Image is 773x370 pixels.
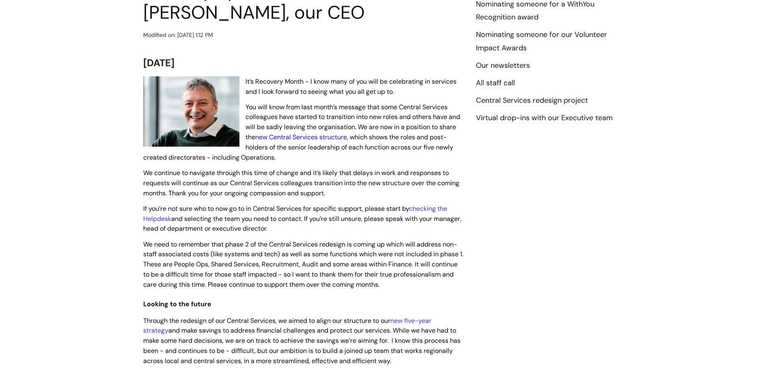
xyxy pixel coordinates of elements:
[143,103,460,162] span: You will know from last month’s message that some Central Services colleagues have started to tra...
[143,300,211,308] span: Looking to the future
[476,30,607,53] a: Nominating someone for our Volunteer Impact Awards
[476,95,588,106] a: Central Services redesign project
[143,204,461,233] span: If you’re not sure who to now go to in Central Services for specific support, please start by and...
[143,316,461,365] span: Through the redesign of our Central Services, we aimed to align our structure to our and make sav...
[143,169,459,197] span: We continue to navigate through this time of change and it’s likely that delays in work and respo...
[143,204,447,223] a: checking the Helpdesk
[476,61,530,71] a: Our newsletters
[143,30,213,40] div: Modified on: [DATE] 1:12 PM
[245,77,456,96] span: It’s Recovery Month - I know many of you will be celebrating in services and I look forward to se...
[143,56,174,69] span: [DATE]
[476,113,613,123] a: Virtual drop-ins with our Executive team
[143,76,239,147] img: WithYou Chief Executive Simon Phillips pictured looking at the camera and smiling
[476,78,515,89] a: All staff call
[255,133,347,141] a: new Central Services structure
[143,240,463,289] span: We need to remember that phase 2 of the Central Services redesign is coming up which will address...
